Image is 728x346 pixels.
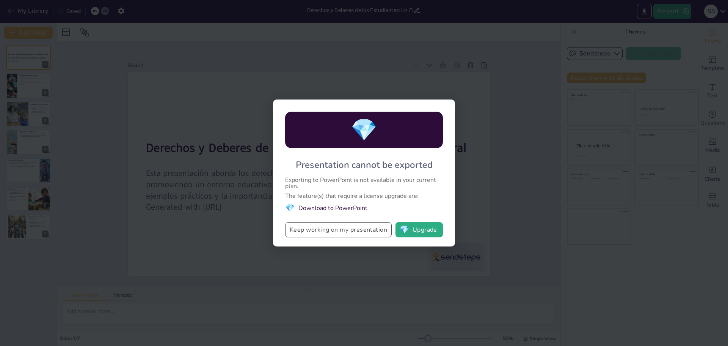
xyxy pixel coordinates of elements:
[285,177,443,189] div: Exporting to PowerPoint is not available in your current plan.
[285,203,443,213] li: Download to PowerPoint
[285,193,443,199] div: The feature(s) that require a license upgrade are:
[285,222,392,237] button: Keep working on my presentation
[285,203,295,213] span: diamond
[351,115,377,145] span: diamond
[296,159,433,171] div: Presentation cannot be exported
[395,222,443,237] button: diamondUpgrade
[400,226,409,234] span: diamond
